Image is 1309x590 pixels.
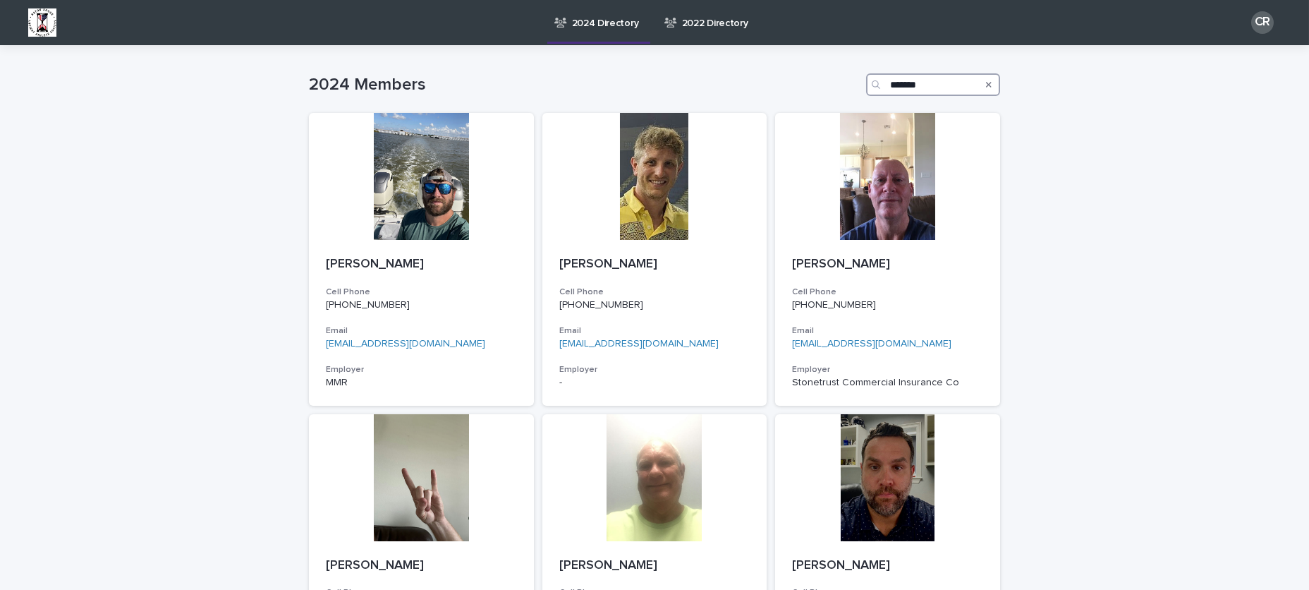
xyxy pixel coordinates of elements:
h3: Cell Phone [792,287,983,298]
input: Search [866,73,1000,96]
p: [PERSON_NAME] [326,257,517,272]
h3: Employer [559,364,750,375]
a: [PHONE_NUMBER] [792,300,876,310]
a: [PERSON_NAME]Cell Phone[PHONE_NUMBER]Email[EMAIL_ADDRESS][DOMAIN_NAME]Employer- [542,113,767,406]
a: [PHONE_NUMBER] [326,300,410,310]
h3: Email [792,325,983,337]
p: [PERSON_NAME] [559,558,750,574]
a: [PERSON_NAME]Cell Phone[PHONE_NUMBER]Email[EMAIL_ADDRESS][DOMAIN_NAME]EmployerStonetrust Commerci... [775,113,1000,406]
p: - [559,377,750,389]
h3: Employer [792,364,983,375]
h3: Email [559,325,750,337]
p: [PERSON_NAME] [559,257,750,272]
h3: Cell Phone [326,287,517,298]
a: [EMAIL_ADDRESS][DOMAIN_NAME] [559,339,719,349]
p: [PERSON_NAME] [792,257,983,272]
p: [PERSON_NAME] [792,558,983,574]
a: [PHONE_NUMBER] [559,300,643,310]
h3: Email [326,325,517,337]
h3: Employer [326,364,517,375]
a: [EMAIL_ADDRESS][DOMAIN_NAME] [326,339,485,349]
a: [PERSON_NAME]Cell Phone[PHONE_NUMBER]Email[EMAIL_ADDRESS][DOMAIN_NAME]EmployerMMR [309,113,534,406]
h3: Cell Phone [559,287,750,298]
a: [EMAIL_ADDRESS][DOMAIN_NAME] [792,339,951,349]
h1: 2024 Members [309,75,860,95]
p: Stonetrust Commercial Insurance Co [792,377,983,389]
div: CR [1251,11,1274,34]
img: BsxibNoaTPe9uU9VL587 [28,8,56,37]
p: MMR [326,377,517,389]
p: [PERSON_NAME] [326,558,517,574]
